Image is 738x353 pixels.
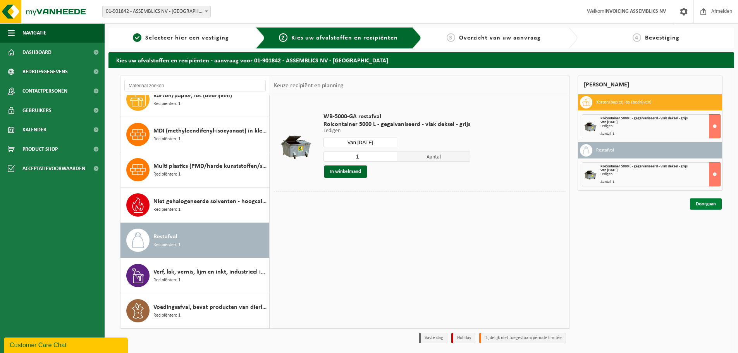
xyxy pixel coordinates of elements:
[153,277,181,284] span: Recipiënten: 1
[291,35,398,41] span: Kies uw afvalstoffen en recipiënten
[600,120,618,124] strong: Van [DATE]
[459,35,541,41] span: Overzicht van uw aanvraag
[22,120,46,139] span: Kalender
[124,80,266,91] input: Materiaal zoeken
[153,197,267,206] span: Niet gehalogeneerde solventen - hoogcalorisch in kleinverpakking
[323,121,470,128] span: Rolcontainer 5000 L - gegalvaniseerd - vlak deksel - grijs
[397,152,471,162] span: Aantal
[279,33,287,42] span: 2
[479,333,566,343] li: Tijdelijk niet toegestaan/période limitée
[22,139,58,159] span: Product Shop
[103,6,210,17] span: 01-901842 - ASSEMBLICS NV - HARELBEKE
[145,35,229,41] span: Selecteer hier een vestiging
[4,336,129,353] iframe: chat widget
[22,159,85,178] span: Acceptatievoorwaarden
[596,144,614,157] h3: Restafval
[120,258,270,293] button: Verf, lak, vernis, lijm en inkt, industrieel in kleinverpakking Recipiënten: 1
[108,52,734,67] h2: Kies uw afvalstoffen en recipiënten - aanvraag voor 01-901842 - ASSEMBLICS NV - [GEOGRAPHIC_DATA]
[600,124,720,128] div: Ledigen
[22,81,67,101] span: Contactpersonen
[600,132,720,136] div: Aantal: 1
[112,33,249,43] a: 1Selecteer hier een vestiging
[690,198,722,210] a: Doorgaan
[596,96,652,108] h3: Karton/papier, los (bedrijven)
[120,223,270,258] button: Restafval Recipiënten: 1
[120,152,270,188] button: Multi plastics (PMD/harde kunststoffen/spanbanden/EPS/folie naturel/folie gemengd) Recipiënten: 1
[153,91,232,100] span: Karton/papier, los (bedrijven)
[153,100,181,108] span: Recipiënten: 1
[153,206,181,214] span: Recipiënten: 1
[120,117,270,152] button: MDI (methyleendifenyl-isocyanaat) in kleinverpakking Recipiënten: 1
[323,113,470,121] span: WB-5000-GA restafval
[604,9,666,14] strong: INVOICING ASSEMBLICS NV
[645,35,680,41] span: Bevestiging
[447,33,455,42] span: 3
[153,267,267,277] span: Verf, lak, vernis, lijm en inkt, industrieel in kleinverpakking
[133,33,141,42] span: 1
[600,172,720,176] div: Ledigen
[22,23,46,43] span: Navigatie
[153,303,267,312] span: Voedingsafval, bevat producten van dierlijke oorsprong, onverpakt, categorie 3
[153,171,181,178] span: Recipiënten: 1
[153,241,181,249] span: Recipiënten: 1
[578,76,723,94] div: [PERSON_NAME]
[600,168,618,172] strong: Van [DATE]
[120,82,270,117] button: Karton/papier, los (bedrijven) Recipiënten: 1
[600,116,688,121] span: Rolcontainer 5000 L - gegalvaniseerd - vlak deksel - grijs
[153,136,181,143] span: Recipiënten: 1
[120,188,270,223] button: Niet gehalogeneerde solventen - hoogcalorisch in kleinverpakking Recipiënten: 1
[600,180,720,184] div: Aantal: 1
[153,232,177,241] span: Restafval
[419,333,447,343] li: Vaste dag
[451,333,475,343] li: Holiday
[153,312,181,319] span: Recipiënten: 1
[323,128,470,134] p: Ledigen
[153,126,267,136] span: MDI (methyleendifenyl-isocyanaat) in kleinverpakking
[102,6,211,17] span: 01-901842 - ASSEMBLICS NV - HARELBEKE
[600,164,688,169] span: Rolcontainer 5000 L - gegalvaniseerd - vlak deksel - grijs
[323,138,397,147] input: Selecteer datum
[120,293,270,328] button: Voedingsafval, bevat producten van dierlijke oorsprong, onverpakt, categorie 3 Recipiënten: 1
[22,101,52,120] span: Gebruikers
[22,62,68,81] span: Bedrijfsgegevens
[22,43,52,62] span: Dashboard
[270,76,347,95] div: Keuze recipiënt en planning
[324,165,367,178] button: In winkelmand
[633,33,641,42] span: 4
[153,162,267,171] span: Multi plastics (PMD/harde kunststoffen/spanbanden/EPS/folie naturel/folie gemengd)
